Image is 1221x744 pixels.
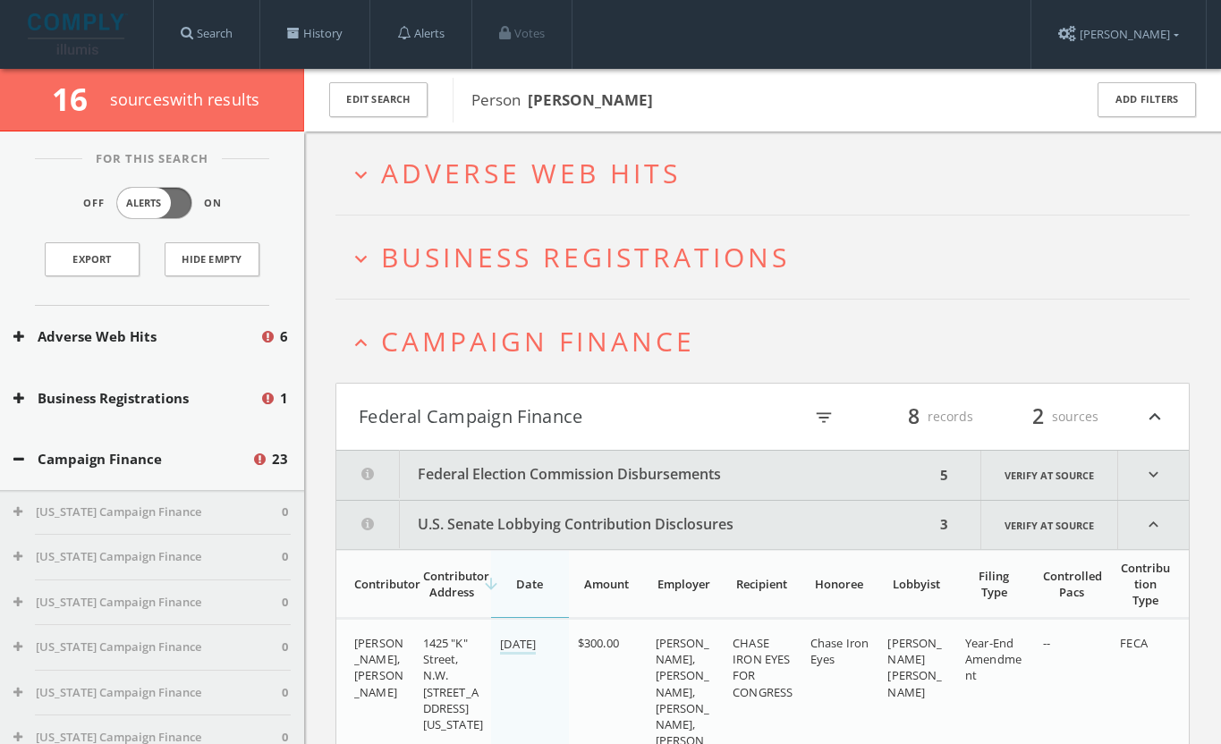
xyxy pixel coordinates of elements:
[13,638,282,656] button: [US_STATE] Campaign Finance
[935,501,954,549] div: 3
[528,89,653,110] b: [PERSON_NAME]
[1120,635,1148,651] span: FECA
[578,635,619,651] span: $300.00
[13,388,259,409] button: Business Registrations
[349,163,373,187] i: expand_more
[282,594,288,612] span: 0
[349,247,373,271] i: expand_more
[282,548,288,566] span: 0
[381,323,695,359] span: Campaign Finance
[336,451,935,500] button: Federal Election Commission Disbursements
[1043,635,1050,651] span: --
[500,576,558,592] div: Date
[810,576,869,592] div: Honoree
[13,684,282,702] button: [US_STATE] Campaign Finance
[204,196,222,211] span: On
[83,196,105,211] span: Off
[1143,402,1166,432] i: expand_less
[1043,568,1101,600] div: Controlled Pacs
[354,635,403,700] span: [PERSON_NAME], [PERSON_NAME]
[329,82,428,117] button: Edit Search
[381,155,681,191] span: Adverse Web Hits
[887,635,942,700] span: [PERSON_NAME] [PERSON_NAME]
[814,408,834,427] i: filter_list
[336,501,935,549] button: U.S. Senate Lobbying Contribution Disclosures
[471,89,653,110] span: Person
[349,326,1190,356] button: expand_lessCampaign Finance
[282,503,288,521] span: 0
[1098,82,1196,117] button: Add Filters
[349,158,1190,188] button: expand_moreAdverse Web Hits
[1024,401,1052,432] span: 2
[165,242,259,276] button: Hide Empty
[578,576,636,592] div: Amount
[381,239,790,275] span: Business Registrations
[45,242,140,276] a: Export
[282,638,288,656] span: 0
[280,326,288,347] span: 6
[272,449,288,469] span: 23
[866,402,973,432] div: records
[980,451,1118,500] a: Verify at source
[280,388,288,409] span: 1
[282,684,288,702] span: 0
[349,331,373,355] i: expand_less
[1118,451,1189,500] i: expand_more
[13,594,282,612] button: [US_STATE] Campaign Finance
[733,635,793,700] span: CHASE IRON EYES FOR CONGRESS
[52,78,103,120] span: 16
[13,326,259,347] button: Adverse Web Hits
[28,13,128,55] img: illumis
[349,242,1190,272] button: expand_moreBusiness Registrations
[935,451,954,500] div: 5
[82,150,222,168] span: For This Search
[423,635,483,732] span: 1425 "K" Street, N.W. [STREET_ADDRESS][US_STATE]
[965,635,1022,683] span: Year-End Amendment
[13,503,282,521] button: [US_STATE] Campaign Finance
[359,402,763,432] button: Federal Campaign Finance
[965,568,1023,600] div: Filing Type
[500,636,536,655] a: [DATE]
[423,568,481,600] div: Contributor Address
[733,576,791,592] div: Recipient
[13,449,251,469] button: Campaign Finance
[991,402,1098,432] div: sources
[810,635,869,667] span: Chase Iron Eyes
[482,575,500,593] i: arrow_downward
[1120,560,1171,608] div: Contribution Type
[887,576,945,592] div: Lobbyist
[1118,501,1189,549] i: expand_less
[900,401,928,432] span: 8
[354,576,403,592] div: Contributor
[13,548,282,566] button: [US_STATE] Campaign Finance
[110,89,260,110] span: source s with results
[980,501,1118,549] a: Verify at source
[656,576,714,592] div: Employer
